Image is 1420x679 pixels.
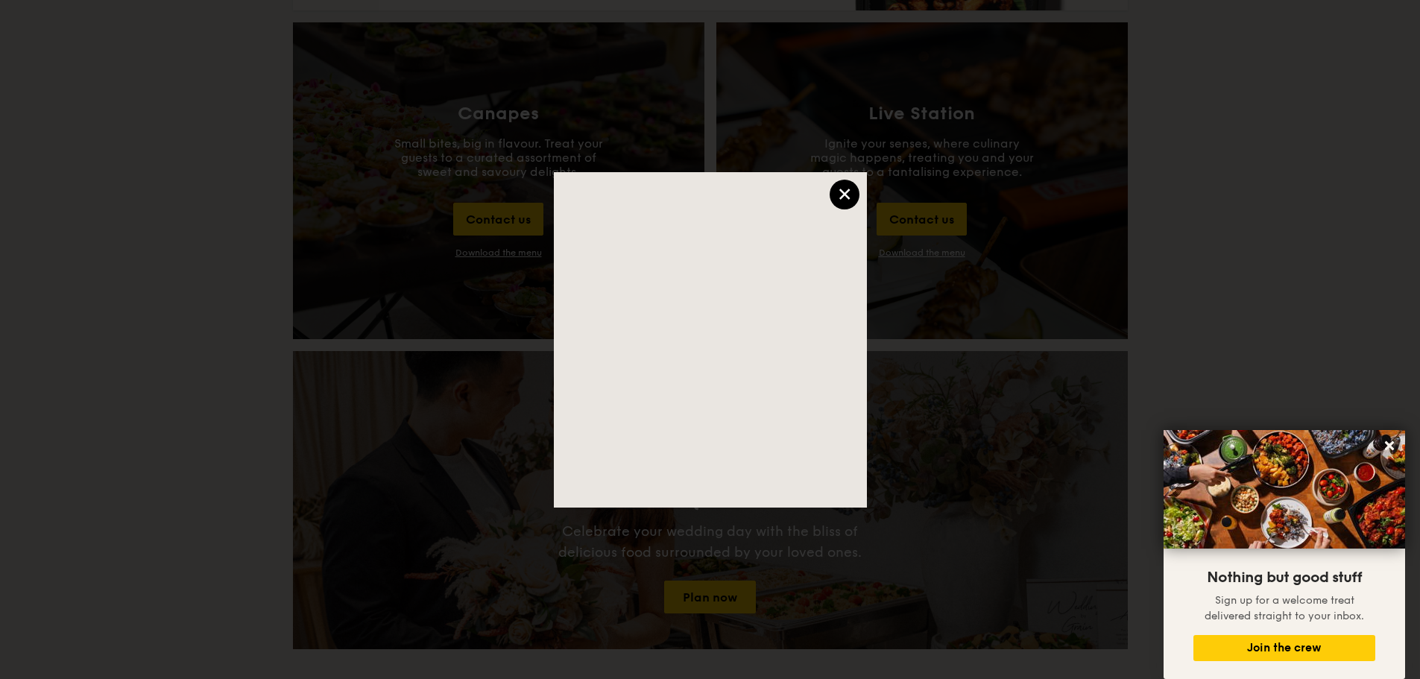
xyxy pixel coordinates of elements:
[1378,434,1401,458] button: Close
[830,180,859,209] div: ×
[1207,569,1362,587] span: Nothing but good stuff
[1164,430,1405,549] img: DSC07876-Edit02-Large.jpeg
[1193,635,1375,661] button: Join the crew
[1205,594,1364,622] span: Sign up for a welcome treat delivered straight to your inbox.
